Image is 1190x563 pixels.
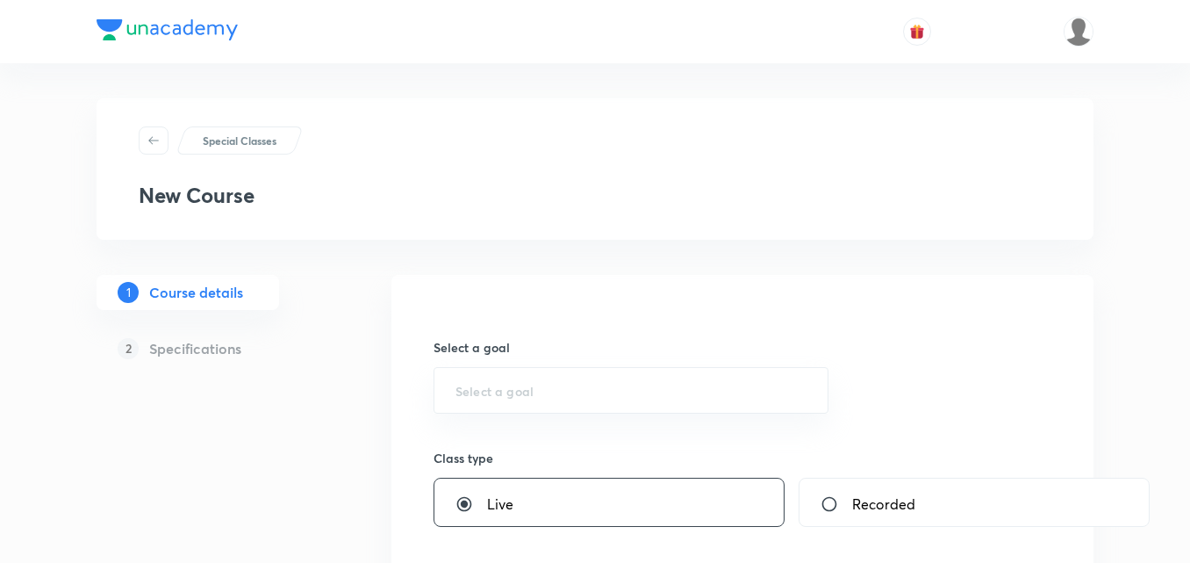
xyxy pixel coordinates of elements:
p: 2 [118,338,139,359]
span: Recorded [852,494,915,515]
h6: Class type [434,449,828,467]
p: 1 [118,282,139,303]
img: avatar [909,24,925,40]
button: Open [818,388,821,392]
img: Company Logo [97,19,238,40]
h5: Course details [149,282,243,303]
p: Special Classes [203,133,276,148]
h5: Specifications [149,338,241,359]
img: Coolm [1064,17,1093,47]
h3: New Course [139,183,254,208]
button: avatar [903,18,931,46]
a: Company Logo [97,19,238,45]
input: Select a goal [455,382,806,399]
h6: Select a goal [434,338,828,357]
span: Live [487,494,514,515]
